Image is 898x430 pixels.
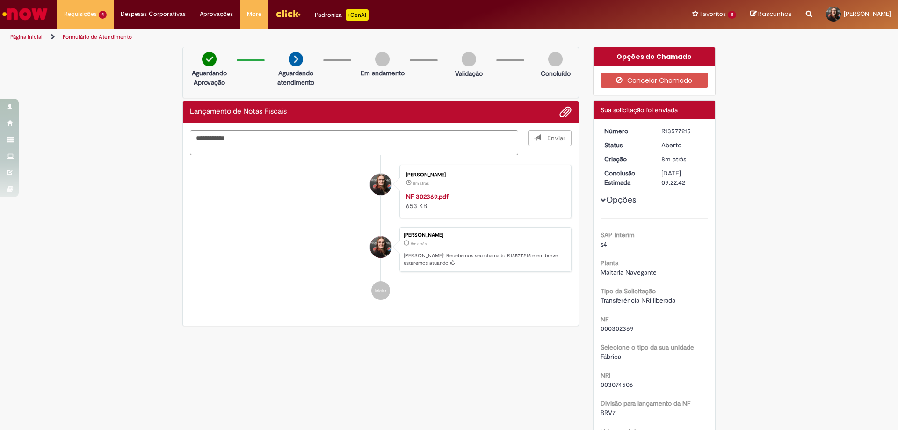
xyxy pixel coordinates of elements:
[455,69,483,78] p: Validação
[758,9,792,18] span: Rascunhos
[273,68,319,87] p: Aguardando atendimento
[601,268,657,277] span: Maltaria Navegante
[462,52,476,66] img: img-circle-grey.png
[601,380,633,389] span: 003074506
[601,324,634,333] span: 000302369
[661,155,686,163] time: 29/09/2025 14:22:38
[601,399,690,408] b: Divisão para lançamento da NF
[63,33,132,41] a: Formulário de Atendimento
[370,174,391,195] div: Adriane Slawski Biedzicki
[597,126,655,136] dt: Número
[361,68,405,78] p: Em andamento
[601,296,675,305] span: Transferência NRI liberada
[548,52,563,66] img: img-circle-grey.png
[601,287,656,295] b: Tipo da Solicitação
[411,241,427,247] span: 8m atrás
[64,9,97,19] span: Requisições
[597,154,655,164] dt: Criação
[601,352,621,361] span: Fábrica
[541,69,571,78] p: Concluído
[1,5,49,23] img: ServiceNow
[597,140,655,150] dt: Status
[406,172,562,178] div: [PERSON_NAME]
[601,259,618,267] b: Planta
[601,240,607,248] span: s4
[700,9,726,19] span: Favoritos
[601,231,635,239] b: SAP Interim
[597,168,655,187] dt: Conclusão Estimada
[559,106,572,118] button: Adicionar anexos
[406,192,562,211] div: 653 KB
[346,9,369,21] p: +GenAi
[728,11,736,19] span: 11
[370,236,391,258] div: Adriane Slawski Biedzicki
[594,47,716,66] div: Opções do Chamado
[661,154,705,164] div: 29/09/2025 14:22:38
[121,9,186,19] span: Despesas Corporativas
[289,52,303,66] img: arrow-next.png
[661,168,705,187] div: [DATE] 09:22:42
[190,130,518,155] textarea: Digite sua mensagem aqui...
[247,9,261,19] span: More
[275,7,301,21] img: click_logo_yellow_360x200.png
[601,408,616,417] span: BRV7
[10,33,43,41] a: Página inicial
[661,155,686,163] span: 8m atrás
[190,155,572,310] ul: Histórico de tíquete
[404,252,566,267] p: [PERSON_NAME]! Recebemos seu chamado R13577215 e em breve estaremos atuando.
[601,315,608,323] b: NF
[99,11,107,19] span: 4
[375,52,390,66] img: img-circle-grey.png
[406,192,449,201] a: NF 302369.pdf
[661,140,705,150] div: Aberto
[601,73,709,88] button: Cancelar Chamado
[750,10,792,19] a: Rascunhos
[7,29,592,46] ul: Trilhas de página
[190,227,572,272] li: Adriane Slawski Biedzicki
[202,52,217,66] img: check-circle-green.png
[413,181,429,186] time: 29/09/2025 14:22:36
[315,9,369,21] div: Padroniza
[844,10,891,18] span: [PERSON_NAME]
[190,108,287,116] h2: Lançamento de Notas Fiscais Histórico de tíquete
[411,241,427,247] time: 29/09/2025 14:22:38
[404,233,566,238] div: [PERSON_NAME]
[601,371,610,379] b: NRI
[601,106,678,114] span: Sua solicitação foi enviada
[200,9,233,19] span: Aprovações
[601,343,694,351] b: Selecione o tipo da sua unidade
[413,181,429,186] span: 8m atrás
[661,126,705,136] div: R13577215
[187,68,232,87] p: Aguardando Aprovação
